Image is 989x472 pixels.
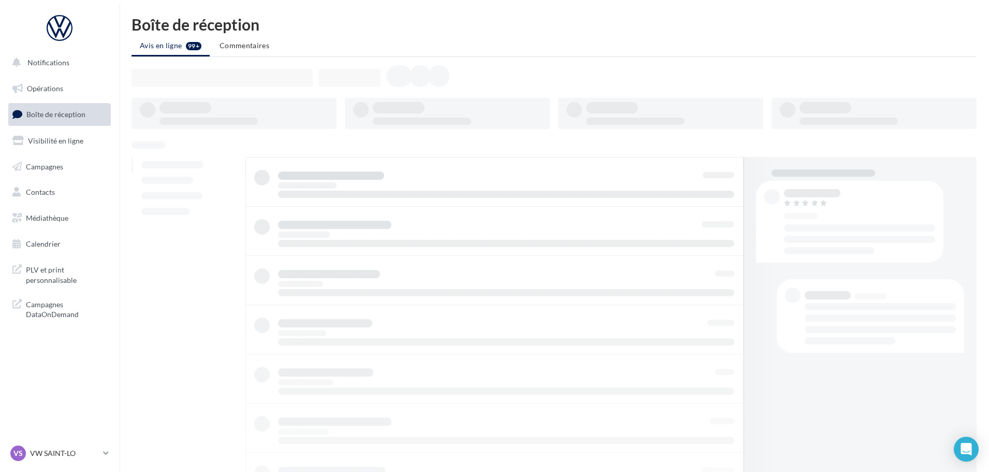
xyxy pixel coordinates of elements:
[220,41,269,50] span: Commentaires
[6,233,113,255] a: Calendrier
[26,263,107,285] span: PLV et print personnalisable
[26,162,63,170] span: Campagnes
[954,437,979,462] div: Open Intercom Messenger
[6,207,113,229] a: Médiathèque
[13,448,23,459] span: VS
[27,84,63,93] span: Opérations
[6,130,113,152] a: Visibilité en ligne
[6,293,113,324] a: Campagnes DataOnDemand
[6,52,109,74] button: Notifications
[6,156,113,178] a: Campagnes
[6,103,113,125] a: Boîte de réception
[8,444,111,463] a: VS VW SAINT-LO
[6,259,113,289] a: PLV et print personnalisable
[27,58,69,67] span: Notifications
[6,78,113,99] a: Opérations
[30,448,99,459] p: VW SAINT-LO
[26,239,61,248] span: Calendrier
[28,136,83,145] span: Visibilité en ligne
[26,297,107,320] span: Campagnes DataOnDemand
[26,213,68,222] span: Médiathèque
[26,188,55,196] span: Contacts
[26,110,85,119] span: Boîte de réception
[132,17,977,32] div: Boîte de réception
[6,181,113,203] a: Contacts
